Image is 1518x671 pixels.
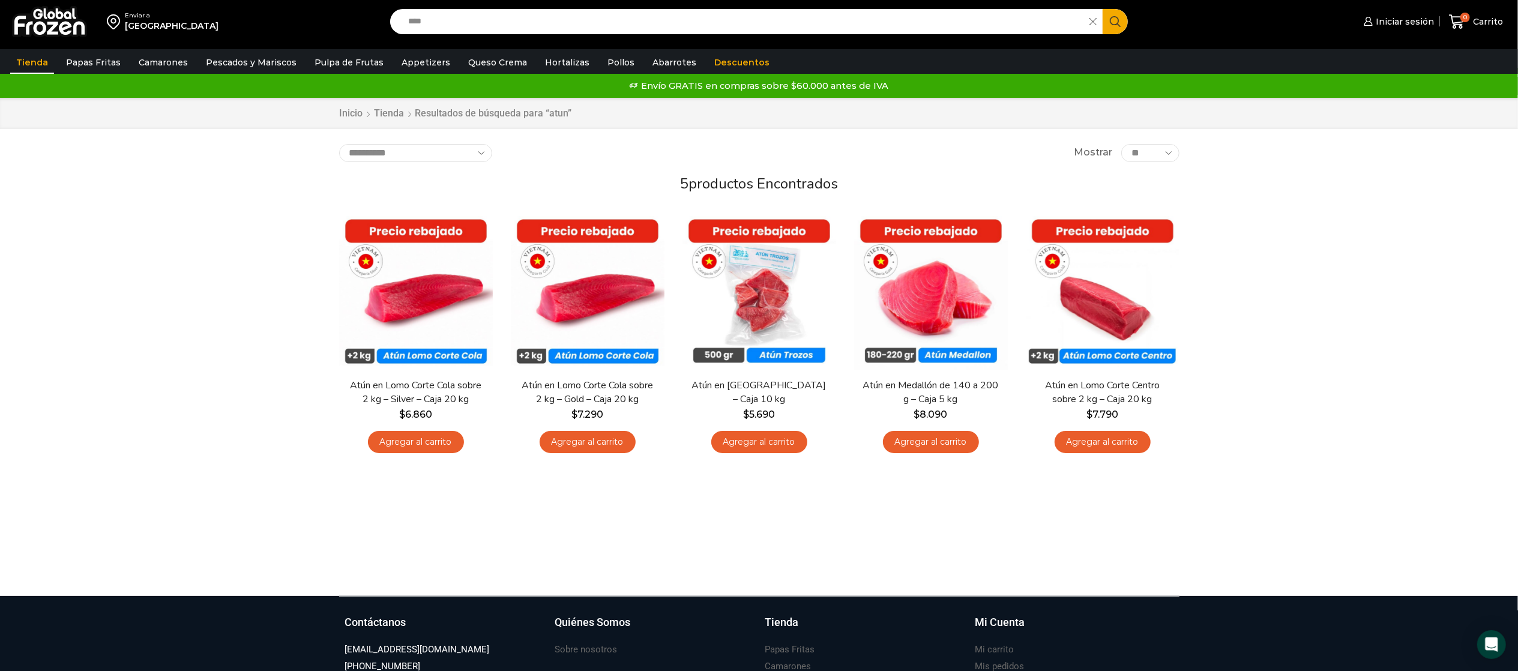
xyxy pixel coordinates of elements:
a: Contáctanos [345,615,543,642]
a: Tienda [374,107,405,121]
a: [EMAIL_ADDRESS][DOMAIN_NAME] [345,642,490,658]
a: Mi carrito [975,642,1014,658]
bdi: 7.290 [571,409,603,420]
h3: Mi carrito [975,643,1014,656]
a: Agregar al carrito: “Atún en Trozos - Caja 10 kg” [711,431,807,453]
h3: Contáctanos [345,615,406,630]
a: Mi Cuenta [975,615,1173,642]
h3: Quiénes Somos [555,615,631,630]
a: Tienda [765,615,963,642]
bdi: 6.860 [399,409,432,420]
a: Agregar al carrito: “Atún en Medallón de 140 a 200 g - Caja 5 kg” [883,431,979,453]
button: Search button [1103,9,1128,34]
a: 0 Carrito [1446,8,1506,36]
a: Queso Crema [462,51,533,74]
a: Hortalizas [539,51,595,74]
span: $ [1086,409,1092,420]
a: Tienda [10,51,54,74]
a: Iniciar sesión [1361,10,1434,34]
h3: Tienda [765,615,799,630]
span: $ [914,409,920,420]
a: Atún en Lomo Corte Cola sobre 2 kg – Silver – Caja 20 kg [346,379,484,406]
a: Sobre nosotros [555,642,618,658]
div: Open Intercom Messenger [1477,630,1506,659]
a: Atún en Lomo Corte Centro sobre 2 kg – Caja 20 kg [1033,379,1171,406]
bdi: 5.690 [743,409,775,420]
a: Pescados y Mariscos [200,51,303,74]
a: Agregar al carrito: “Atún en Lomo Corte Cola sobre 2 kg - Gold – Caja 20 kg” [540,431,636,453]
span: 5 [680,174,688,193]
span: 0 [1460,13,1470,22]
a: Abarrotes [646,51,702,74]
a: Inicio [339,107,364,121]
a: Pollos [601,51,640,74]
span: Carrito [1470,16,1503,28]
nav: Breadcrumb [339,107,572,121]
span: Iniciar sesión [1373,16,1434,28]
a: Agregar al carrito: “Atún en Lomo Corte Centro sobre 2 kg - Caja 20 kg” [1055,431,1151,453]
a: Appetizers [396,51,456,74]
a: Quiénes Somos [555,615,753,642]
a: Atún en Lomo Corte Cola sobre 2 kg – Gold – Caja 20 kg [518,379,656,406]
h3: Mi Cuenta [975,615,1025,630]
span: Mostrar [1074,146,1112,160]
span: $ [399,409,405,420]
span: $ [743,409,749,420]
span: productos encontrados [688,174,838,193]
a: Agregar al carrito: “Atún en Lomo Corte Cola sobre 2 kg - Silver - Caja 20 kg” [368,431,464,453]
h1: Resultados de búsqueda para “atun” [415,107,572,119]
div: Enviar a [125,11,218,20]
a: Atún en Medallón de 140 a 200 g – Caja 5 kg [861,379,999,406]
h3: Papas Fritas [765,643,815,656]
a: Camarones [133,51,194,74]
a: Papas Fritas [60,51,127,74]
div: [GEOGRAPHIC_DATA] [125,20,218,32]
h3: [EMAIL_ADDRESS][DOMAIN_NAME] [345,643,490,656]
a: Pulpa de Frutas [309,51,390,74]
a: Papas Fritas [765,642,815,658]
bdi: 8.090 [914,409,948,420]
img: address-field-icon.svg [107,11,125,32]
a: Atún en [GEOGRAPHIC_DATA] – Caja 10 kg [690,379,828,406]
a: Descuentos [708,51,776,74]
bdi: 7.790 [1086,409,1118,420]
span: $ [571,409,577,420]
select: Pedido de la tienda [339,144,492,162]
h3: Sobre nosotros [555,643,618,656]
